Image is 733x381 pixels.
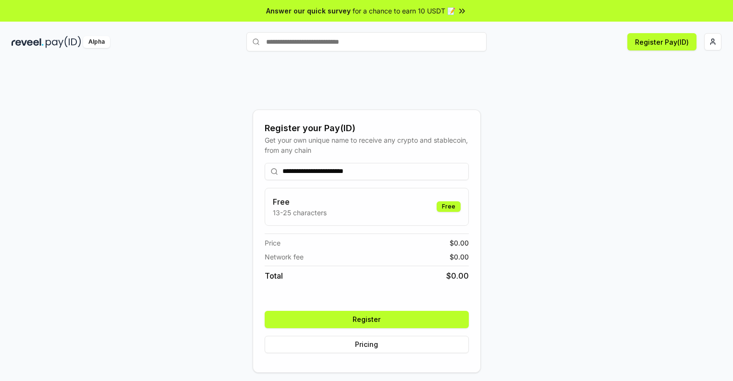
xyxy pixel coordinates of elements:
[627,33,696,50] button: Register Pay(ID)
[450,252,469,262] span: $ 0.00
[12,36,44,48] img: reveel_dark
[265,122,469,135] div: Register your Pay(ID)
[450,238,469,248] span: $ 0.00
[265,252,304,262] span: Network fee
[353,6,455,16] span: for a chance to earn 10 USDT 📝
[265,311,469,328] button: Register
[265,270,283,282] span: Total
[446,270,469,282] span: $ 0.00
[266,6,351,16] span: Answer our quick survey
[83,36,110,48] div: Alpha
[46,36,81,48] img: pay_id
[265,135,469,155] div: Get your own unique name to receive any crypto and stablecoin, from any chain
[273,208,327,218] p: 13-25 characters
[273,196,327,208] h3: Free
[437,201,461,212] div: Free
[265,238,281,248] span: Price
[265,336,469,353] button: Pricing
